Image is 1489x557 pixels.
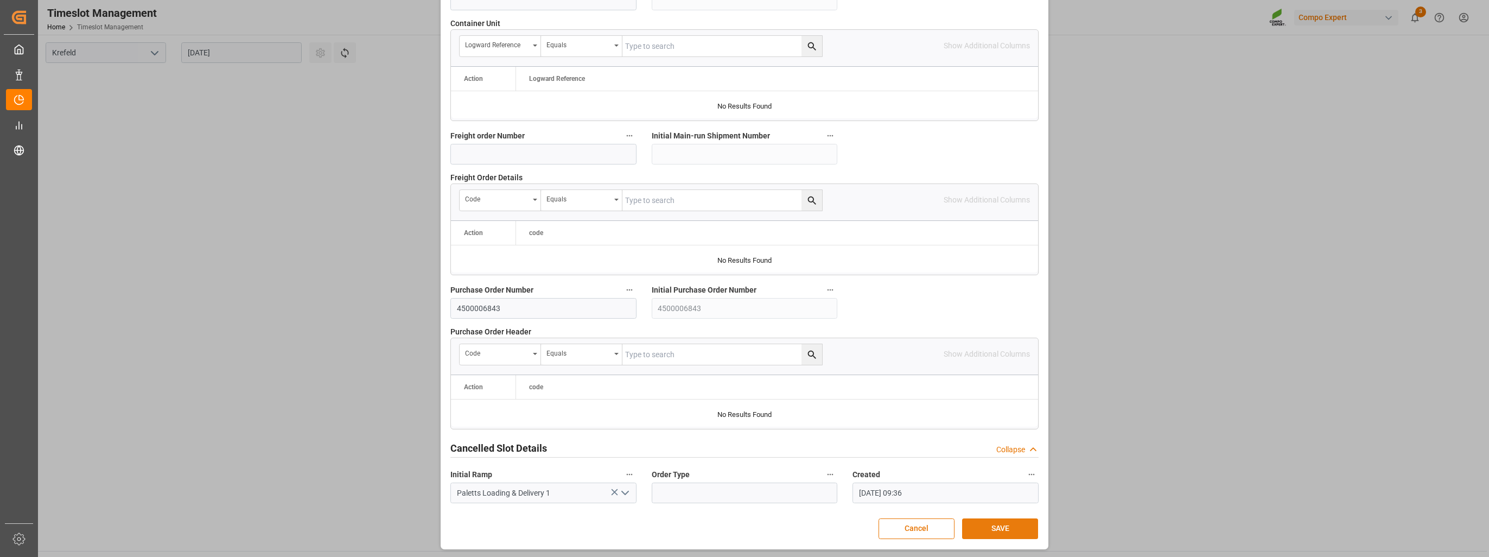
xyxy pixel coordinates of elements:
input: DD.MM.YYYY HH:MM [852,483,1039,503]
button: SAVE [962,518,1038,539]
span: Freight order Number [450,130,525,142]
span: Order Type [652,469,690,480]
span: Freight Order Details [450,172,523,183]
button: open menu [460,190,541,211]
button: search button [801,190,822,211]
div: Equals [546,37,610,50]
span: Logward Reference [529,75,585,83]
button: search button [801,36,822,56]
span: Initial Ramp [450,469,492,480]
div: Logward Reference [465,37,529,50]
div: code [465,346,529,358]
button: open menu [541,190,622,211]
span: Purchase Order Header [450,326,531,338]
button: Cancel [879,518,955,539]
button: Order Type [823,467,837,482]
button: open menu [460,344,541,365]
button: Initial Ramp [622,467,637,482]
input: Type to search/select [450,483,637,503]
button: Initial Main-run Shipment Number [823,129,837,143]
span: code [529,229,543,237]
button: Created [1025,467,1039,482]
div: Equals [546,346,610,358]
button: Initial Purchase Order Number [823,283,837,297]
div: Action [464,75,483,83]
button: open menu [460,36,541,56]
div: Action [464,229,483,237]
div: Equals [546,192,610,204]
button: open menu [541,344,622,365]
input: Type to search [622,344,822,365]
button: search button [801,344,822,365]
input: Type to search [622,36,822,56]
span: Created [852,469,880,480]
h2: Cancelled Slot Details [450,441,547,455]
span: code [529,383,543,391]
input: Type to search [622,190,822,211]
span: Initial Main-run Shipment Number [652,130,770,142]
span: Purchase Order Number [450,284,533,296]
span: Initial Purchase Order Number [652,284,756,296]
div: code [465,192,529,204]
button: Purchase Order Number [622,283,637,297]
button: Freight order Number [622,129,637,143]
button: open menu [541,36,622,56]
button: open menu [616,485,632,502]
span: Container Unit [450,18,500,29]
div: Action [464,383,483,391]
div: Collapse [996,444,1025,455]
